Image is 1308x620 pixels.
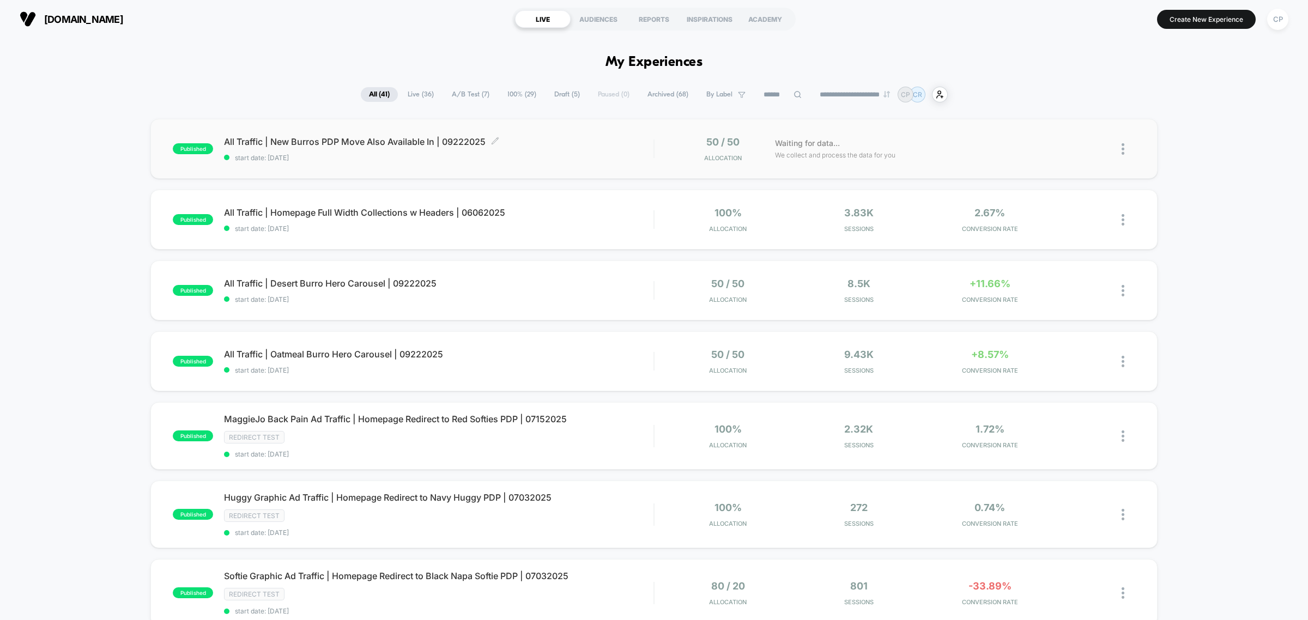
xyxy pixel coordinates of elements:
span: Draft ( 5 ) [546,87,588,102]
span: Sessions [796,598,922,606]
button: [DOMAIN_NAME] [16,10,126,28]
img: close [1122,587,1124,599]
span: start date: [DATE] [224,450,653,458]
div: ACADEMY [737,10,793,28]
span: Allocation [709,225,747,233]
h1: My Experiences [605,54,703,70]
img: close [1122,143,1124,155]
span: start date: [DATE] [224,607,653,615]
span: start date: [DATE] [224,366,653,374]
div: REPORTS [626,10,682,28]
span: Sessions [796,520,922,527]
img: close [1122,214,1124,226]
span: Huggy Graphic Ad Traffic | Homepage Redirect to Navy Huggy PDP | 07032025 [224,492,653,503]
span: published [173,430,213,441]
span: 2.32k [844,423,873,435]
span: 0.74% [974,502,1005,513]
img: end [883,91,890,98]
span: 50 / 50 [711,278,744,289]
span: Sessions [796,225,922,233]
span: 1.72% [976,423,1004,435]
span: 100% [714,423,742,435]
span: 272 [850,502,868,513]
div: AUDIENCES [571,10,626,28]
span: 801 [850,580,868,592]
div: LIVE [515,10,571,28]
span: CONVERSION RATE [927,225,1052,233]
span: All Traffic | New Burros PDP Move Also Available In | 09222025 [224,136,653,147]
img: Visually logo [20,11,36,27]
span: 3.83k [844,207,874,218]
span: [DOMAIN_NAME] [44,14,123,25]
span: Sessions [796,367,922,374]
button: Create New Experience [1157,10,1256,29]
span: 2.67% [974,207,1005,218]
span: All Traffic | Oatmeal Burro Hero Carousel | 09222025 [224,349,653,360]
span: start date: [DATE] [224,224,653,233]
span: start date: [DATE] [224,528,653,537]
div: CP [1267,9,1288,30]
span: CONVERSION RATE [927,296,1052,303]
span: We collect and process the data for you [775,150,895,160]
p: CP [901,90,910,99]
span: Allocation [709,520,747,527]
span: CONVERSION RATE [927,598,1052,606]
span: published [173,356,213,367]
span: Sessions [796,441,922,449]
span: A/B Test ( 7 ) [444,87,498,102]
span: CONVERSION RATE [927,367,1052,374]
span: Live ( 36 ) [399,87,442,102]
span: CONVERSION RATE [927,520,1052,527]
span: Softie Graphic Ad Traffic | Homepage Redirect to Black Napa Softie PDP | 07032025 [224,570,653,581]
span: published [173,143,213,154]
span: 100% [714,207,742,218]
span: Redirect Test [224,509,284,522]
span: Allocation [704,154,742,162]
span: Archived ( 68 ) [639,87,697,102]
span: -33.89% [968,580,1012,592]
span: Redirect Test [224,588,284,600]
span: Redirect Test [224,431,284,443]
span: 9.43k [844,349,874,360]
span: MaggieJo Back Pain Ad Traffic | Homepage Redirect to Red Softies PDP | 07152025 [224,414,653,424]
span: start date: [DATE] [224,295,653,303]
span: All ( 41 ) [361,87,398,102]
span: +8.57% [971,349,1009,360]
span: 50 / 50 [711,349,744,360]
span: All Traffic | Desert Burro Hero Carousel | 09222025 [224,278,653,289]
span: Allocation [709,296,747,303]
p: CR [913,90,922,99]
span: +11.66% [970,278,1010,289]
span: start date: [DATE] [224,154,653,162]
span: published [173,214,213,225]
span: By Label [706,90,732,99]
div: INSPIRATIONS [682,10,737,28]
span: Waiting for data... [775,137,840,149]
button: CP [1264,8,1292,31]
img: close [1122,285,1124,296]
img: close [1122,509,1124,520]
span: published [173,285,213,296]
span: CONVERSION RATE [927,441,1052,449]
span: 50 / 50 [706,136,740,148]
span: 100% ( 29 ) [499,87,544,102]
span: published [173,509,213,520]
span: Allocation [709,598,747,606]
span: published [173,587,213,598]
span: All Traffic | Homepage Full Width Collections w Headers | 06062025 [224,207,653,218]
span: 100% [714,502,742,513]
span: Sessions [796,296,922,303]
span: 80 / 20 [711,580,745,592]
img: close [1122,356,1124,367]
span: Allocation [709,367,747,374]
span: Allocation [709,441,747,449]
span: 8.5k [847,278,870,289]
img: close [1122,430,1124,442]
